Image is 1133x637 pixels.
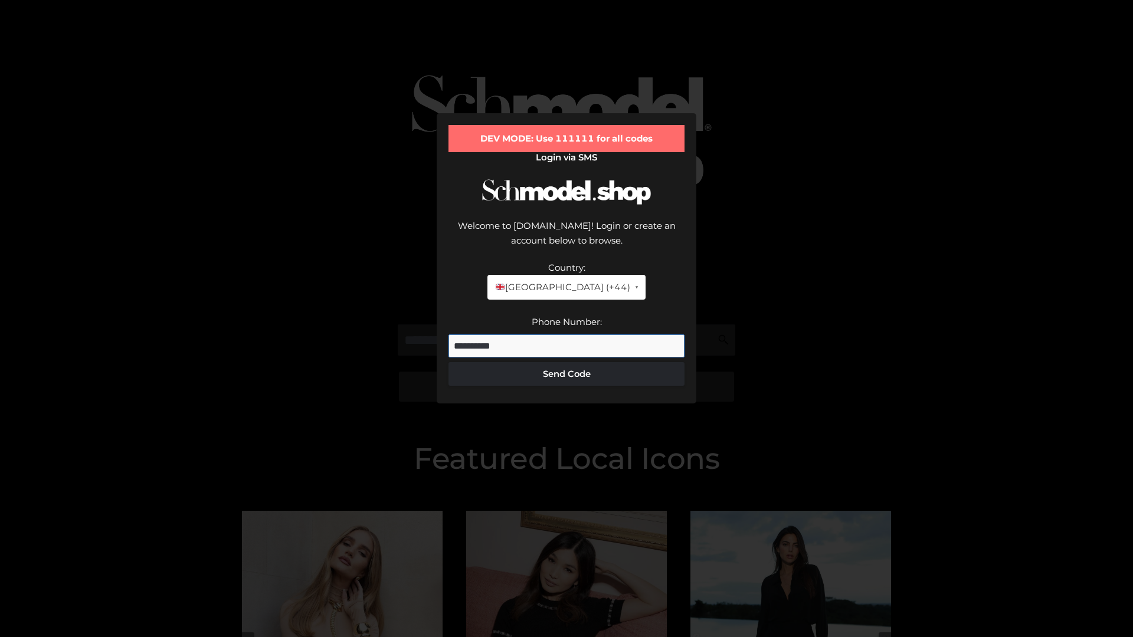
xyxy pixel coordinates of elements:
[448,152,685,163] h2: Login via SMS
[532,316,602,327] label: Phone Number:
[478,169,655,215] img: Schmodel Logo
[448,362,685,386] button: Send Code
[495,280,630,295] span: [GEOGRAPHIC_DATA] (+44)
[548,262,585,273] label: Country:
[448,218,685,260] div: Welcome to [DOMAIN_NAME]! Login or create an account below to browse.
[496,283,505,291] img: 🇬🇧
[448,125,685,152] div: DEV MODE: Use 111111 for all codes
